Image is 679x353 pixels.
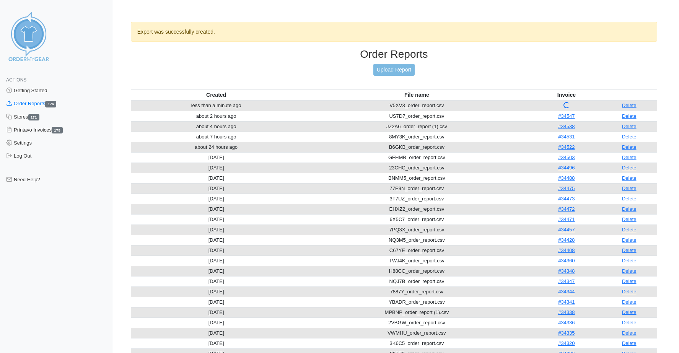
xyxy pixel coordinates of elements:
td: [DATE] [131,297,302,307]
td: YBADR_order_report.csv [301,297,532,307]
a: #34472 [558,206,575,212]
td: [DATE] [131,214,302,224]
td: 7PQ3X_order_report.csv [301,224,532,235]
a: #34335 [558,330,575,336]
a: Delete [622,185,637,191]
a: #34488 [558,175,575,181]
a: Delete [622,155,637,160]
a: #34473 [558,196,575,202]
a: #34341 [558,299,575,305]
td: [DATE] [131,338,302,348]
td: less than a minute ago [131,100,302,111]
a: #34336 [558,320,575,325]
a: #34408 [558,247,575,253]
a: #34360 [558,258,575,264]
td: 7887Y_order_report.csv [301,286,532,297]
th: File name [301,89,532,100]
a: Delete [622,206,637,212]
a: #34531 [558,134,575,140]
td: about 2 hours ago [131,111,302,121]
td: EHXZ2_order_report.csv [301,204,532,214]
a: Delete [622,227,637,233]
span: 175 [52,127,63,133]
td: about 7 hours ago [131,132,302,142]
td: 8MY3K_order_report.csv [301,132,532,142]
a: #34522 [558,144,575,150]
a: Delete [622,196,637,202]
a: #34475 [558,185,575,191]
a: #34471 [558,216,575,222]
a: Delete [622,268,637,274]
a: #34538 [558,124,575,129]
span: Actions [6,77,26,83]
td: [DATE] [131,245,302,255]
td: about 24 hours ago [131,142,302,152]
a: Delete [622,299,637,305]
td: [DATE] [131,317,302,328]
td: NQJ7B_order_report.csv [301,276,532,286]
td: H88CG_order_report.csv [301,266,532,276]
td: [DATE] [131,183,302,194]
a: Delete [622,113,637,119]
td: MPBNP_order_report (1).csv [301,307,532,317]
a: #34503 [558,155,575,160]
a: Delete [622,134,637,140]
td: V5XV3_order_report.csv [301,100,532,111]
td: 3K6C5_order_report.csv [301,338,532,348]
td: JZ2A6_order_report (1).csv [301,121,532,132]
td: BNMM5_order_report.csv [301,173,532,183]
td: [DATE] [131,204,302,214]
a: #34496 [558,165,575,171]
td: [DATE] [131,286,302,297]
a: #34428 [558,237,575,243]
td: [DATE] [131,173,302,183]
th: Created [131,89,302,100]
td: [DATE] [131,328,302,338]
a: Delete [622,102,637,108]
td: NQ3M5_order_report.csv [301,235,532,245]
a: Upload Report [373,64,415,76]
a: #34320 [558,340,575,346]
td: 2VBGW_order_report.csv [301,317,532,328]
a: Delete [622,144,637,150]
a: Delete [622,330,637,336]
td: GFHMB_order_report.csv [301,152,532,163]
td: [DATE] [131,235,302,245]
a: #34344 [558,289,575,294]
td: US7D7_order_report.csv [301,111,532,121]
span: 176 [45,101,56,107]
td: [DATE] [131,307,302,317]
td: C67YE_order_report.csv [301,245,532,255]
td: [DATE] [131,163,302,173]
a: #34347 [558,278,575,284]
a: Delete [622,309,637,315]
a: Delete [622,340,637,346]
td: [DATE] [131,266,302,276]
a: Delete [622,124,637,129]
td: [DATE] [131,255,302,266]
a: Delete [622,216,637,222]
a: Delete [622,289,637,294]
a: #34457 [558,227,575,233]
td: 23CHC_order_report.csv [301,163,532,173]
td: B6GKB_order_report.csv [301,142,532,152]
td: [DATE] [131,224,302,235]
div: Export was successfully created. [131,22,657,42]
td: [DATE] [131,276,302,286]
td: [DATE] [131,194,302,204]
a: #34547 [558,113,575,119]
th: Invoice [532,89,601,100]
td: 3T7UZ_order_report.csv [301,194,532,204]
a: Delete [622,320,637,325]
a: Delete [622,165,637,171]
td: 77E9N_order_report.csv [301,183,532,194]
h3: Order Reports [131,48,657,61]
td: about 4 hours ago [131,121,302,132]
a: Delete [622,175,637,181]
a: Delete [622,237,637,243]
span: 171 [28,114,39,120]
a: #34348 [558,268,575,274]
td: 6X5C7_order_report.csv [301,214,532,224]
a: Delete [622,258,637,264]
td: [DATE] [131,152,302,163]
